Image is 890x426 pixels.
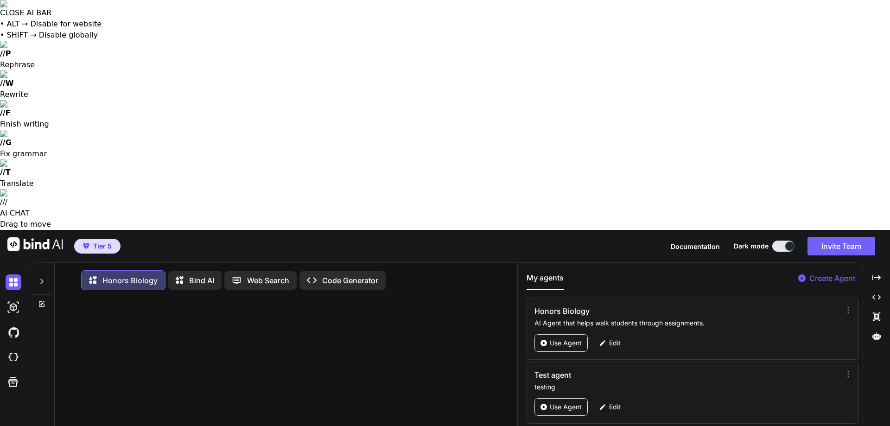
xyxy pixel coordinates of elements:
[6,299,21,315] img: darkAi-studio
[807,237,875,255] button: Invite Team
[550,338,582,348] p: Use Agent
[189,275,214,286] p: Bind AI
[734,242,769,251] span: Dark mode
[550,402,582,412] p: Use Agent
[6,324,21,340] img: githubDark
[527,272,564,290] button: My agents
[247,275,289,286] p: Web Search
[93,242,112,251] span: Tier 5
[534,305,746,317] h3: Honors Biology
[609,402,621,412] p: Edit
[6,274,21,290] img: darkChat
[671,242,720,250] span: Documentation
[671,242,720,251] button: Documentation
[7,237,63,251] img: Bind AI
[609,338,621,348] p: Edit
[6,350,21,365] img: cloudideIcon
[83,243,89,249] img: premium
[534,369,746,381] h3: Test agent
[74,239,121,254] button: premiumTier 5
[534,318,837,328] p: AI Agent that helps walk students through assignments.
[809,273,855,284] p: Create Agent
[534,382,837,392] p: testing
[102,275,158,286] p: Honors Biology
[322,275,378,286] p: Code Generator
